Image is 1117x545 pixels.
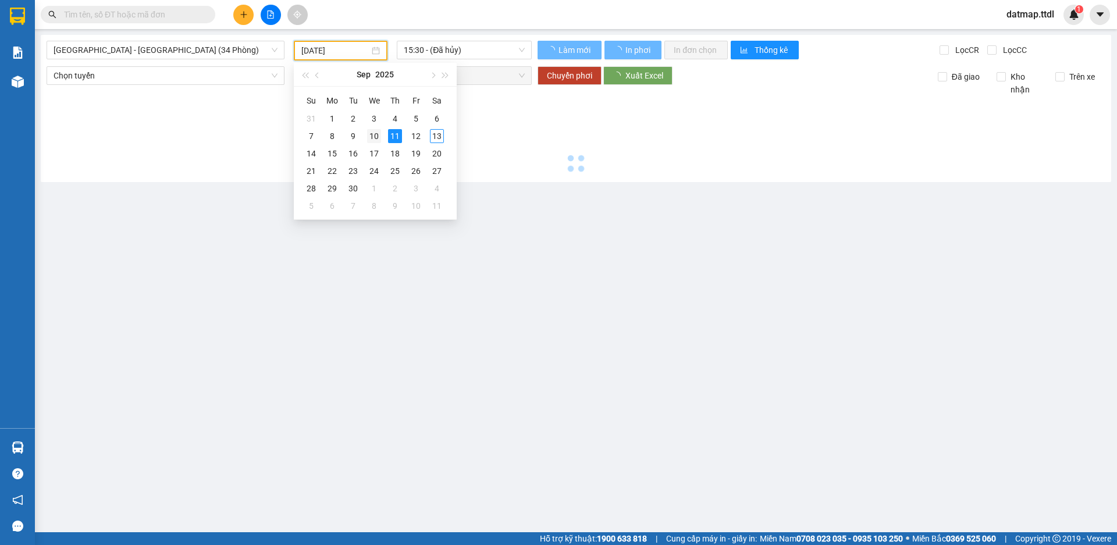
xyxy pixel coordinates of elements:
[12,441,24,454] img: warehouse-icon
[1075,5,1083,13] sup: 1
[796,534,903,543] strong: 0708 023 035 - 0935 103 250
[64,8,201,21] input: Tìm tên, số ĐT hoặc mã đơn
[558,44,592,56] span: Làm mới
[1095,9,1105,20] span: caret-down
[604,41,661,59] button: In phơi
[625,44,652,56] span: In phơi
[755,44,789,56] span: Thống kê
[998,44,1029,56] span: Lọc CC
[597,534,647,543] strong: 1900 633 818
[404,41,525,59] span: 15:30 - (Đã hủy)
[1069,9,1079,20] img: icon-new-feature
[233,5,254,25] button: plus
[997,7,1063,22] span: datmap.ttdl
[261,5,281,25] button: file-add
[10,8,25,25] img: logo-vxr
[666,532,757,545] span: Cung cấp máy in - giấy in:
[301,44,369,57] input: 11/09/2025
[404,67,525,84] span: Chọn chuyến
[1006,70,1047,96] span: Kho nhận
[538,66,602,85] button: Chuyển phơi
[664,41,728,59] button: In đơn chọn
[12,47,24,59] img: solution-icon
[1065,70,1100,83] span: Trên xe
[614,46,624,54] span: loading
[947,70,984,83] span: Đã giao
[293,10,301,19] span: aim
[12,521,23,532] span: message
[1090,5,1110,25] button: caret-down
[547,46,557,54] span: loading
[731,41,799,59] button: bar-chartThống kê
[48,10,56,19] span: search
[287,5,308,25] button: aim
[946,534,996,543] strong: 0369 525 060
[760,532,903,545] span: Miền Nam
[540,532,647,545] span: Hỗ trợ kỹ thuật:
[603,66,673,85] button: Xuất Excel
[912,532,996,545] span: Miền Bắc
[12,468,23,479] span: question-circle
[740,46,750,55] span: bar-chart
[12,494,23,505] span: notification
[538,41,602,59] button: Làm mới
[1005,532,1006,545] span: |
[1077,5,1081,13] span: 1
[240,10,248,19] span: plus
[54,67,278,84] span: Chọn tuyến
[906,536,909,541] span: ⚪️
[266,10,275,19] span: file-add
[1052,535,1061,543] span: copyright
[12,76,24,88] img: warehouse-icon
[656,532,657,545] span: |
[301,69,370,82] input: Chọn ngày
[951,44,981,56] span: Lọc CR
[54,41,278,59] span: Đà Lạt - Đà Nẵng (34 Phòng)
